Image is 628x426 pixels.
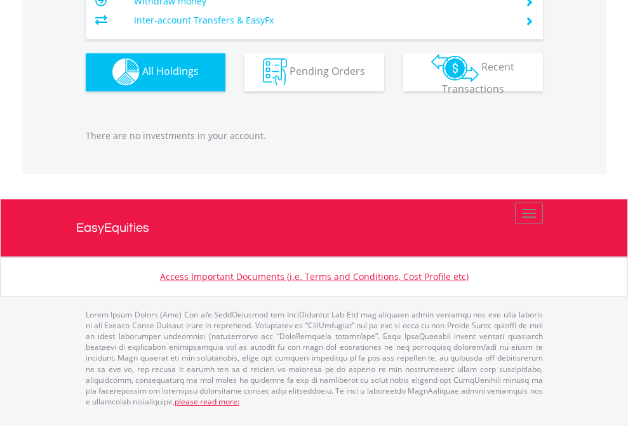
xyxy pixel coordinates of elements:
[263,58,287,86] img: pending_instructions-wht.png
[134,11,509,30] td: Inter-account Transfers & EasyFx
[244,53,384,91] button: Pending Orders
[175,396,239,407] a: please read more:
[431,54,479,82] img: transactions-zar-wht.png
[160,270,469,283] a: Access Important Documents (i.e. Terms and Conditions, Cost Profile etc)
[86,53,225,91] button: All Holdings
[86,130,543,142] p: There are no investments in your account.
[86,309,543,407] p: Lorem Ipsum Dolors (Ame) Con a/e SeddOeiusmod tem InciDiduntut Lab Etd mag aliquaen admin veniamq...
[142,64,199,78] span: All Holdings
[112,58,140,86] img: holdings-wht.png
[290,64,365,78] span: Pending Orders
[403,53,543,91] button: Recent Transactions
[442,60,515,96] span: Recent Transactions
[76,199,552,256] a: EasyEquities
